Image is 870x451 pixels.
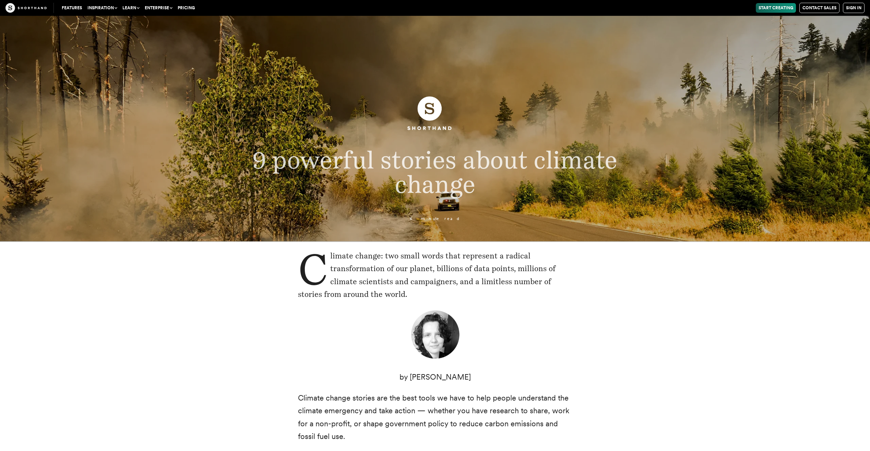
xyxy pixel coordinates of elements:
[85,3,120,13] button: Inspiration
[298,392,572,443] p: Climate change stories are the best tools we have to help people understand the climate emergency...
[252,145,617,198] span: 9 powerful stories about climate change
[175,3,198,13] a: Pricing
[843,3,865,13] a: Sign in
[799,3,839,13] a: Contact Sales
[142,3,175,13] button: Enterprise
[298,371,572,383] p: by [PERSON_NAME]
[756,3,796,13] a: Start Creating
[298,250,572,301] p: Climate change: two small words that represent a radical transformation of our planet, billions o...
[59,3,85,13] a: Features
[120,3,142,13] button: Learn
[5,3,47,13] img: The Craft
[223,217,647,221] p: 6 minute read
